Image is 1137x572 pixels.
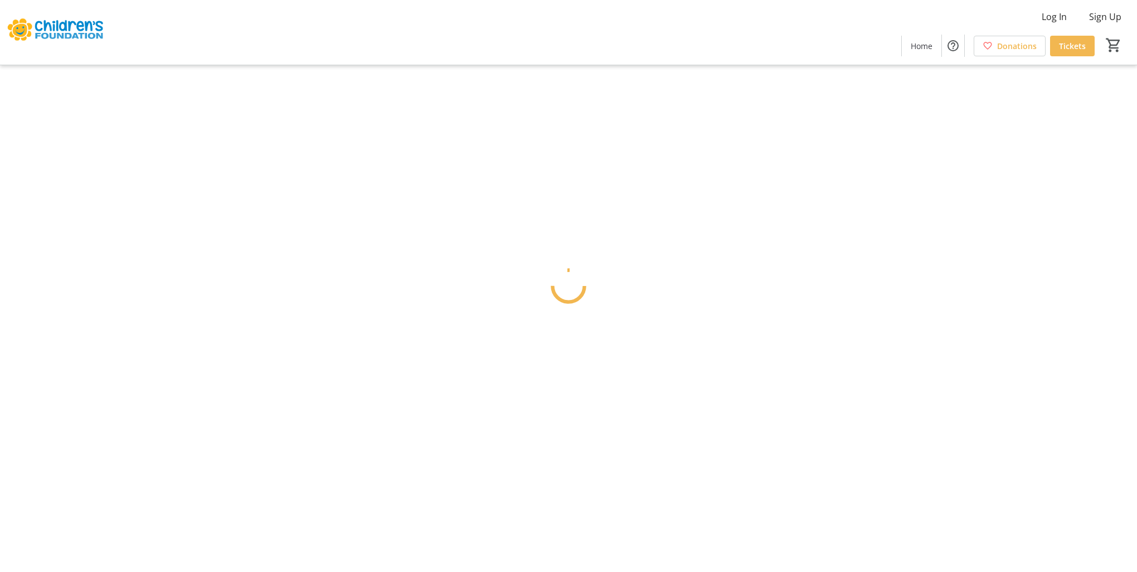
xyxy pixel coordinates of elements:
[1104,35,1124,55] button: Cart
[1050,36,1095,56] a: Tickets
[1033,8,1076,26] button: Log In
[997,40,1037,52] span: Donations
[1080,8,1130,26] button: Sign Up
[1059,40,1086,52] span: Tickets
[942,35,964,57] button: Help
[7,4,106,60] img: The Children's Foundation of Guelph and Wellington's Logo
[911,40,932,52] span: Home
[902,36,941,56] a: Home
[974,36,1046,56] a: Donations
[1089,10,1121,23] span: Sign Up
[1042,10,1067,23] span: Log In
